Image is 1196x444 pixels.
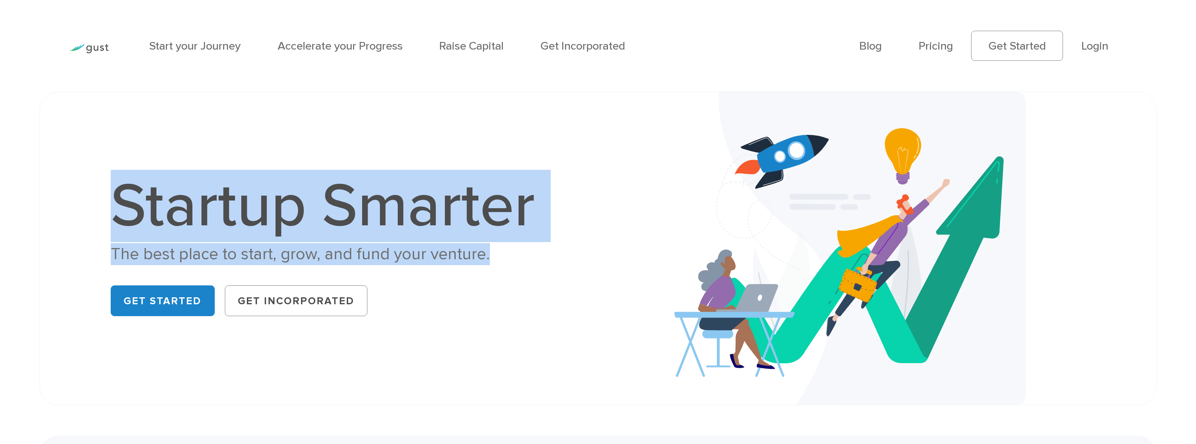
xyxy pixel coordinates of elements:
h1: Startup Smarter [111,176,550,237]
a: Login [1081,39,1108,53]
a: Get Started [111,285,215,316]
img: Gust Logo [69,44,109,53]
img: Startup Smarter Hero [674,92,1026,405]
a: Blog [859,39,882,53]
div: The best place to start, grow, and fund your venture. [111,243,550,265]
a: Pricing [919,39,953,53]
a: Get Started [971,31,1063,61]
a: Start your Journey [149,39,241,53]
a: Accelerate your Progress [278,39,403,53]
a: Raise Capital [439,39,504,53]
a: Get Incorporated [541,39,625,53]
a: Get Incorporated [225,285,368,316]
